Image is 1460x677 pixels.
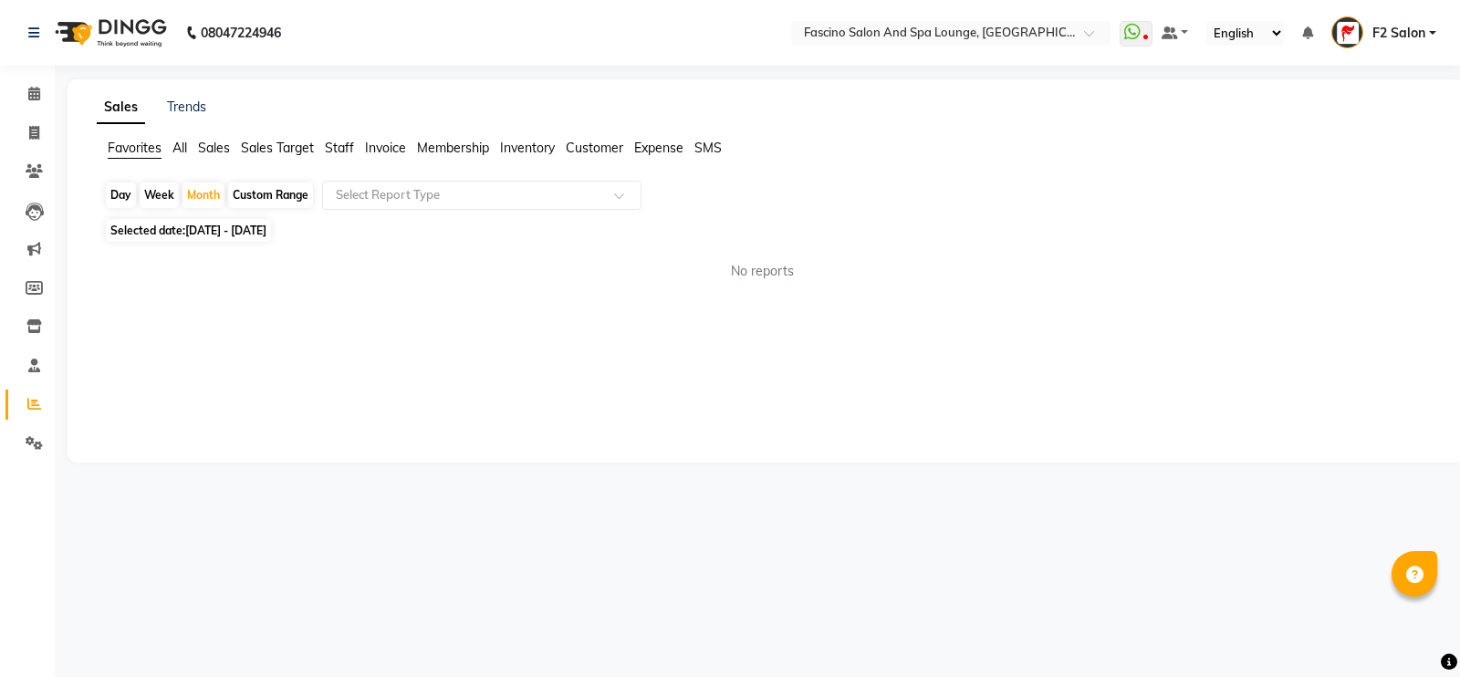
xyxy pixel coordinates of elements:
[106,219,271,242] span: Selected date:
[201,7,281,58] b: 08047224946
[182,182,224,208] div: Month
[634,140,683,156] span: Expense
[47,7,172,58] img: logo
[97,91,145,124] a: Sales
[417,140,489,156] span: Membership
[731,262,794,281] span: No reports
[185,224,266,237] span: [DATE] - [DATE]
[167,99,206,115] a: Trends
[1372,24,1425,43] span: F2 Salon
[500,140,555,156] span: Inventory
[198,140,230,156] span: Sales
[241,140,314,156] span: Sales Target
[325,140,354,156] span: Staff
[1383,604,1442,659] iframe: chat widget
[1331,16,1363,48] img: F2 Salon
[228,182,313,208] div: Custom Range
[694,140,722,156] span: SMS
[106,182,136,208] div: Day
[172,140,187,156] span: All
[140,182,179,208] div: Week
[365,140,406,156] span: Invoice
[566,140,623,156] span: Customer
[108,140,162,156] span: Favorites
